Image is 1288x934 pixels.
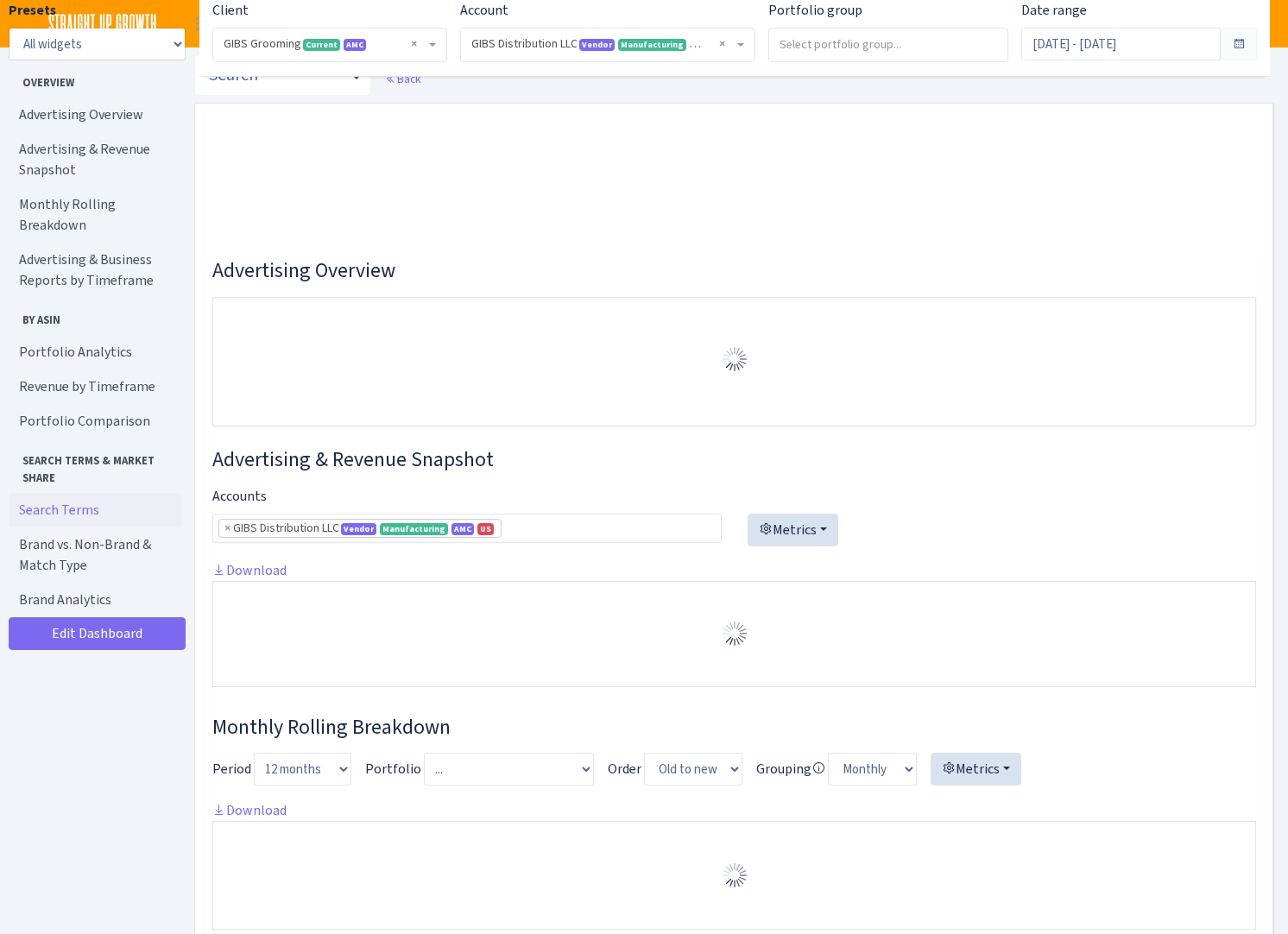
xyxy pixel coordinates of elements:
[9,493,181,527] a: Search Terms
[451,523,474,535] span: AMC
[9,243,181,298] a: Advertising & Business Reports by Timeframe
[579,39,615,51] span: Vendor
[477,523,494,535] span: US
[9,305,180,328] span: By ASIN
[411,35,417,53] span: Remove all items
[9,187,181,243] a: Monthly Rolling Breakdown
[9,445,180,485] span: Search Terms & Market Share
[212,486,267,507] label: Accounts
[9,583,181,617] a: Brand Analytics
[212,447,1256,472] h3: Widget #2
[721,345,748,373] img: Preloader
[212,561,287,579] a: Download
[9,98,181,132] a: Advertising Overview
[224,520,230,537] span: ×
[461,28,754,61] span: GIBS Distribution LLC <span class="badge badge-primary">Vendor</span><span class="badge badge-suc...
[756,759,825,779] label: Grouping
[9,335,181,369] a: Portfolio Analytics
[213,28,446,61] span: GIBS Grooming <span class="badge badge-success">Current</span><span class="badge badge-primary" d...
[380,523,448,535] span: Manufacturing
[9,617,186,650] a: Edit Dashboard
[1228,9,1259,39] a: p
[224,35,426,53] span: GIBS Grooming <span class="badge badge-success">Current</span><span class="badge badge-primary" d...
[9,67,180,91] span: Overview
[9,527,181,583] a: Brand vs. Non-Brand & Match Type
[690,39,712,51] span: Amazon Marketing Cloud
[769,28,1007,60] input: Select portfolio group...
[365,759,421,779] label: Portfolio
[341,523,376,535] span: Vendor
[721,861,748,889] img: Preloader
[719,35,725,53] span: Remove all items
[212,258,1256,283] h3: Widget #1
[212,801,287,819] a: Download
[618,39,686,51] span: Manufacturing
[721,620,748,647] img: Preloader
[303,39,340,51] span: Current
[1228,9,1259,39] img: patrick
[471,35,734,53] span: GIBS Distribution LLC <span class="badge badge-primary">Vendor</span><span class="badge badge-suc...
[9,404,181,439] a: Portfolio Comparison
[212,759,251,779] label: Period
[212,715,1256,740] h3: Widget #38
[608,759,641,779] label: Order
[748,514,838,546] button: Metrics
[344,39,366,51] span: Amazon Marketing Cloud
[931,753,1021,786] button: Metrics
[218,519,502,538] li: GIBS Distribution LLC <span class="badge badge-primary">Vendor</span><span class="badge badge-suc...
[9,132,181,187] a: Advertising & Revenue Snapshot
[385,71,420,86] a: Back
[9,369,181,404] a: Revenue by Timeframe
